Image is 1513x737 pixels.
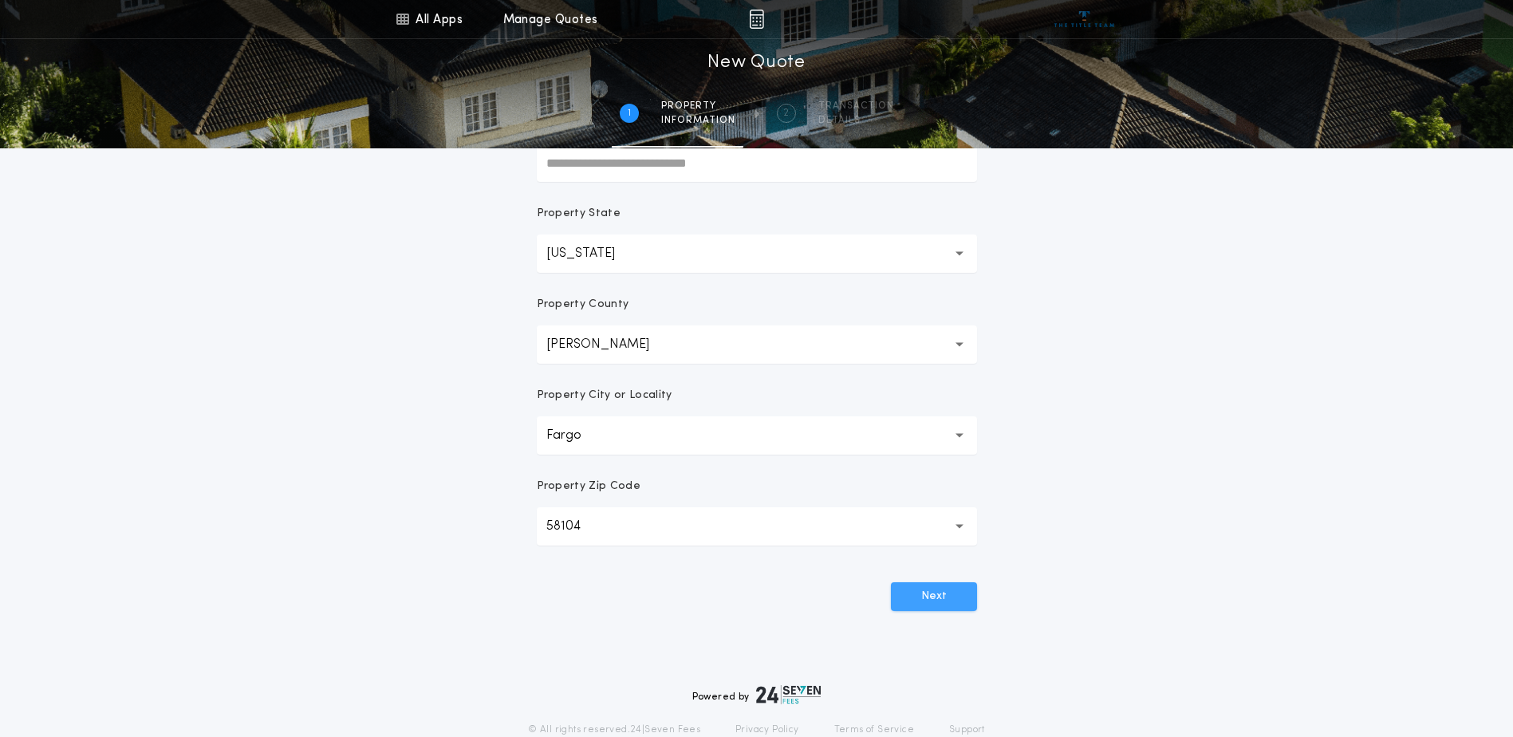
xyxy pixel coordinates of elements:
img: img [749,10,764,29]
span: details [818,114,894,127]
p: © All rights reserved. 24|Seven Fees [528,723,700,736]
span: Transaction [818,100,894,112]
button: [PERSON_NAME] [537,325,977,364]
p: 58104 [546,517,606,536]
p: Fargo [546,426,607,445]
button: [US_STATE] [537,235,977,273]
img: vs-icon [1054,11,1114,27]
p: Property City or Locality [537,388,672,404]
p: [US_STATE] [546,244,640,263]
h1: New Quote [707,50,805,76]
p: [PERSON_NAME] [546,335,675,354]
a: Terms of Service [834,723,914,736]
p: Property County [537,297,629,313]
p: Property State [537,206,621,222]
h2: 2 [783,107,789,120]
img: logo [756,685,822,704]
a: Privacy Policy [735,723,799,736]
p: Property Zip Code [537,479,640,495]
a: Support [949,723,985,736]
span: information [661,114,735,127]
span: Property [661,100,735,112]
button: Next [891,582,977,611]
h2: 1 [628,107,631,120]
button: Fargo [537,416,977,455]
button: 58104 [537,507,977,546]
div: Powered by [692,685,822,704]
